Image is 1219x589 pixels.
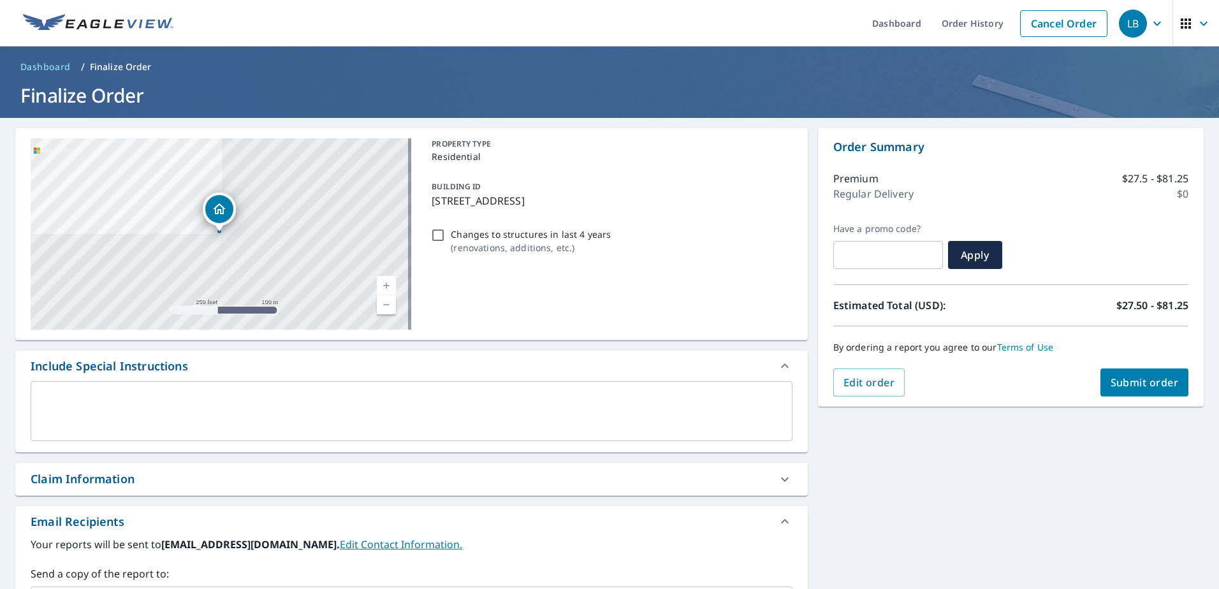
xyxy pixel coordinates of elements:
[843,375,895,389] span: Edit order
[20,61,71,73] span: Dashboard
[31,537,792,552] label: Your reports will be sent to
[833,186,914,201] p: Regular Delivery
[90,61,152,73] p: Finalize Order
[377,295,396,314] a: Current Level 17, Zoom Out
[15,57,76,77] a: Dashboard
[15,351,808,381] div: Include Special Instructions
[31,358,188,375] div: Include Special Instructions
[1177,186,1188,201] p: $0
[1122,171,1188,186] p: $27.5 - $81.25
[1119,10,1147,38] div: LB
[948,241,1002,269] button: Apply
[958,248,992,262] span: Apply
[833,171,879,186] p: Premium
[432,150,787,163] p: Residential
[833,298,1011,313] p: Estimated Total (USD):
[432,138,787,150] p: PROPERTY TYPE
[31,470,135,488] div: Claim Information
[81,59,85,75] li: /
[432,181,481,192] p: BUILDING ID
[377,276,396,295] a: Current Level 17, Zoom In
[997,341,1054,353] a: Terms of Use
[833,223,943,235] label: Have a promo code?
[833,368,905,396] button: Edit order
[340,537,462,551] a: EditContactInfo
[1020,10,1107,37] a: Cancel Order
[451,241,611,254] p: ( renovations, additions, etc. )
[1100,368,1189,396] button: Submit order
[1116,298,1188,313] p: $27.50 - $81.25
[31,566,792,581] label: Send a copy of the report to:
[15,82,1204,108] h1: Finalize Order
[451,228,611,241] p: Changes to structures in last 4 years
[15,57,1204,77] nav: breadcrumb
[31,513,124,530] div: Email Recipients
[833,138,1188,156] p: Order Summary
[203,193,236,232] div: Dropped pin, building 1, Residential property, 4636 Pine Tree Dr Boynton Beach, FL 33436
[15,463,808,495] div: Claim Information
[1111,375,1179,389] span: Submit order
[23,14,173,33] img: EV Logo
[833,342,1188,353] p: By ordering a report you agree to our
[161,537,340,551] b: [EMAIL_ADDRESS][DOMAIN_NAME].
[432,193,787,208] p: [STREET_ADDRESS]
[15,506,808,537] div: Email Recipients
